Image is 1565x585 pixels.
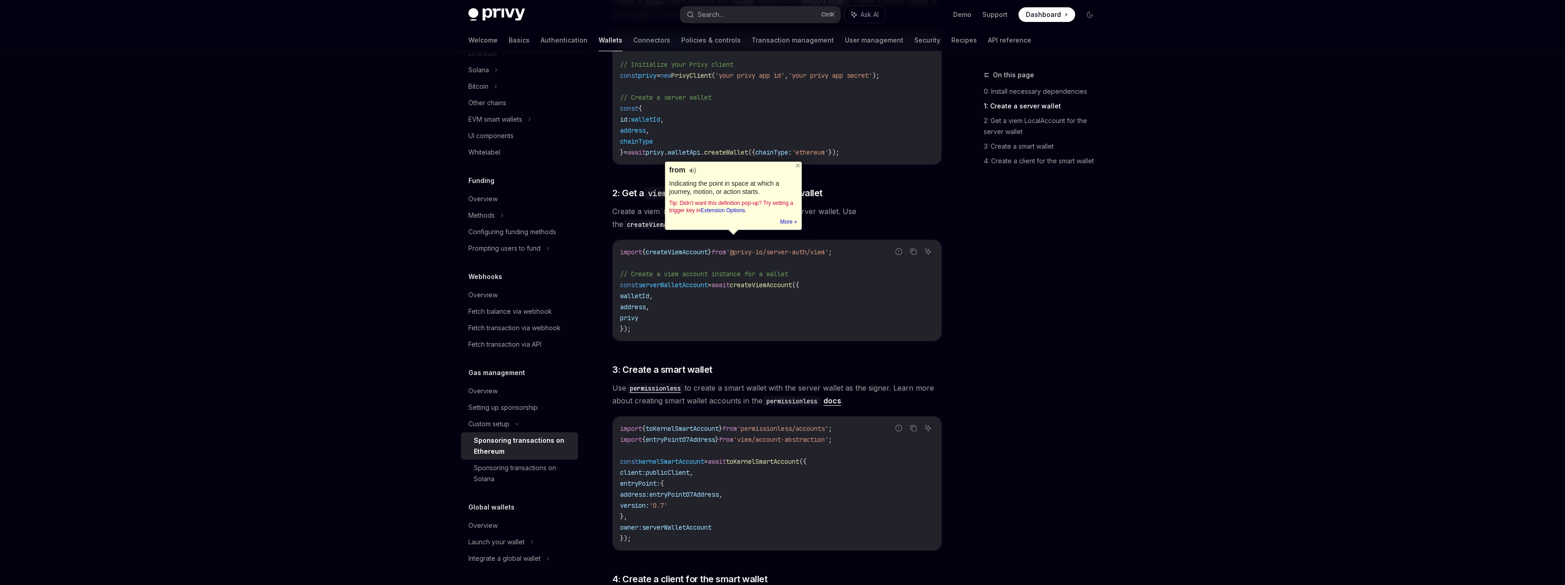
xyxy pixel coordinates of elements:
[690,468,693,477] span: ,
[468,367,525,378] h5: Gas management
[461,95,578,111] a: Other chains
[468,520,498,531] div: Overview
[620,292,649,300] span: walletId
[638,71,657,80] span: privy
[461,517,578,534] a: Overview
[785,71,788,80] span: ,
[642,523,711,531] span: serverWalletAccount
[626,383,684,393] code: permissionless
[988,29,1031,51] a: API reference
[984,113,1104,139] a: 2: Get a viem LocalAccount for the server wallet
[719,490,722,499] span: ,
[821,11,835,18] span: Ctrl K
[680,6,840,23] button: Search...CtrlK
[763,396,821,406] code: permissionless
[646,303,649,311] span: ,
[984,154,1104,168] a: 4: Create a client for the smart wallet
[468,81,488,92] div: Bitcoin
[893,422,905,434] button: Report incorrect code
[623,220,693,230] code: createViemAccount
[620,248,642,256] span: import
[620,137,653,145] span: chainType
[468,271,502,282] h5: Webhooks
[620,270,788,278] span: // Create a viem account instance for a wallet
[620,490,649,499] span: address:
[828,424,832,433] span: ;
[620,104,638,113] span: const
[620,468,646,477] span: client:
[922,422,934,434] button: Ask AI
[620,457,638,466] span: const
[461,144,578,161] a: Whitelabel
[468,114,522,125] div: EVM smart wallets
[711,248,726,256] span: from
[922,246,934,258] button: Ask AI
[638,281,708,289] span: serverWalletAccount
[468,537,525,547] div: Launch your wallet
[722,424,737,433] span: from
[646,126,649,134] span: ,
[708,457,726,466] span: await
[715,71,785,80] span: 'your privy app id'
[664,148,668,156] span: .
[468,130,514,141] div: UI components
[461,128,578,144] a: UI components
[872,71,880,80] span: );
[788,71,872,80] span: 'your privy app secret'
[726,248,828,256] span: '@privy-io/server-auth/viem'
[649,501,668,510] span: '0.7'
[845,6,885,23] button: Ask AI
[799,457,806,466] span: ({
[620,71,638,80] span: const
[468,553,541,564] div: Integrate a global wallet
[627,115,631,123] span: :
[755,148,792,156] span: chainType:
[828,148,839,156] span: });
[474,435,573,457] div: Sponsoring transactions on Ethereum
[642,424,646,433] span: {
[620,325,631,333] span: });
[752,29,834,51] a: Transaction management
[711,281,730,289] span: await
[737,424,828,433] span: 'permissionless/accounts'
[461,287,578,303] a: Overview
[620,479,660,488] span: entryPoint:
[704,457,708,466] span: =
[468,226,556,237] div: Configuring funding methods
[461,432,578,460] a: Sponsoring transactions on Ethereum
[468,322,561,333] div: Fetch transaction via webhook
[719,435,733,444] span: from
[468,290,498,301] div: Overview
[468,193,498,204] div: Overview
[823,396,841,406] a: docs
[646,148,664,156] span: privy
[730,281,792,289] span: createViemAccount
[642,435,646,444] span: {
[620,314,638,322] span: privy
[644,187,671,199] code: viem
[828,248,832,256] span: ;
[620,281,638,289] span: const
[657,71,660,80] span: =
[468,402,538,413] div: Setting up sponsorship
[828,435,832,444] span: ;
[660,115,664,123] span: ,
[541,29,588,51] a: Authentication
[700,148,704,156] span: .
[953,10,971,19] a: Demo
[698,9,723,20] div: Search...
[860,10,879,19] span: Ask AI
[792,281,799,289] span: ({
[624,148,627,156] span: =
[612,363,712,376] span: 3: Create a smart wallet
[468,243,541,254] div: Prompting users to fund
[660,207,711,217] code: LocalAccount
[612,205,942,231] span: Create a viem object representing the server wallet. Use the method from .
[612,187,822,199] span: 2: Get a for the server wallet
[711,71,715,80] span: (
[599,29,622,51] a: Wallets
[468,502,515,513] h5: Global wallets
[646,424,719,433] span: toKernelSmartAccount
[646,435,715,444] span: entryPoint07Address
[649,490,719,499] span: entryPoint07Address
